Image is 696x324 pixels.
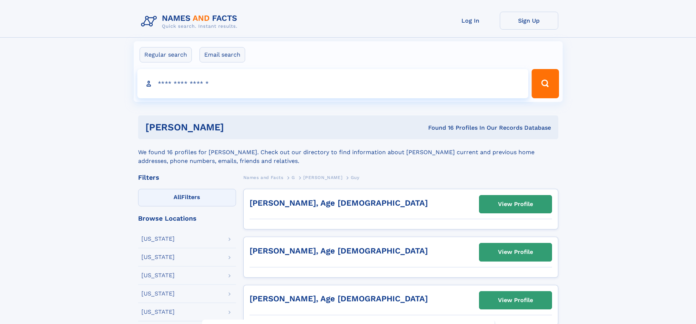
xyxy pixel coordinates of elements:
label: Filters [138,189,236,206]
a: Sign Up [500,12,558,30]
div: Filters [138,174,236,181]
a: View Profile [479,291,552,309]
span: Guy [351,175,360,180]
span: [PERSON_NAME] [303,175,342,180]
span: G [292,175,295,180]
a: [PERSON_NAME], Age [DEMOGRAPHIC_DATA] [250,198,428,207]
div: [US_STATE] [141,272,175,278]
div: We found 16 profiles for [PERSON_NAME]. Check out our directory to find information about [PERSON... [138,139,558,165]
div: [US_STATE] [141,309,175,315]
div: [US_STATE] [141,291,175,297]
div: Browse Locations [138,215,236,222]
div: View Profile [498,292,533,309]
a: Names and Facts [243,173,284,182]
input: search input [137,69,529,98]
div: [US_STATE] [141,236,175,242]
div: Found 16 Profiles In Our Records Database [326,124,551,132]
a: [PERSON_NAME] [303,173,342,182]
a: G [292,173,295,182]
a: Log In [441,12,500,30]
span: All [174,194,181,201]
div: View Profile [498,196,533,213]
div: [US_STATE] [141,254,175,260]
div: View Profile [498,244,533,260]
a: View Profile [479,195,552,213]
h1: [PERSON_NAME] [145,123,326,132]
a: View Profile [479,243,552,261]
img: Logo Names and Facts [138,12,243,31]
label: Email search [199,47,245,62]
a: [PERSON_NAME], Age [DEMOGRAPHIC_DATA] [250,246,428,255]
a: [PERSON_NAME], Age [DEMOGRAPHIC_DATA] [250,294,428,303]
button: Search Button [532,69,559,98]
label: Regular search [140,47,192,62]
